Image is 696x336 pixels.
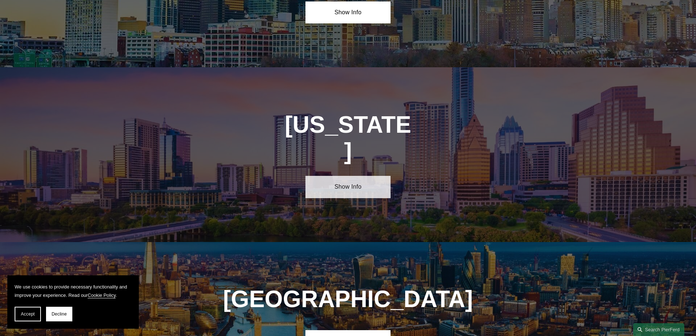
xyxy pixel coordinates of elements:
[633,323,684,336] a: Search this site
[284,112,412,165] h1: [US_STATE]
[220,286,476,313] h1: [GEOGRAPHIC_DATA]
[21,312,35,317] span: Accept
[7,275,139,329] section: Cookie banner
[46,307,72,321] button: Decline
[15,307,41,321] button: Accept
[305,1,391,23] a: Show Info
[305,176,391,198] a: Show Info
[15,283,132,299] p: We use cookies to provide necessary functionality and improve your experience. Read our .
[52,312,67,317] span: Decline
[88,292,116,298] a: Cookie Policy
